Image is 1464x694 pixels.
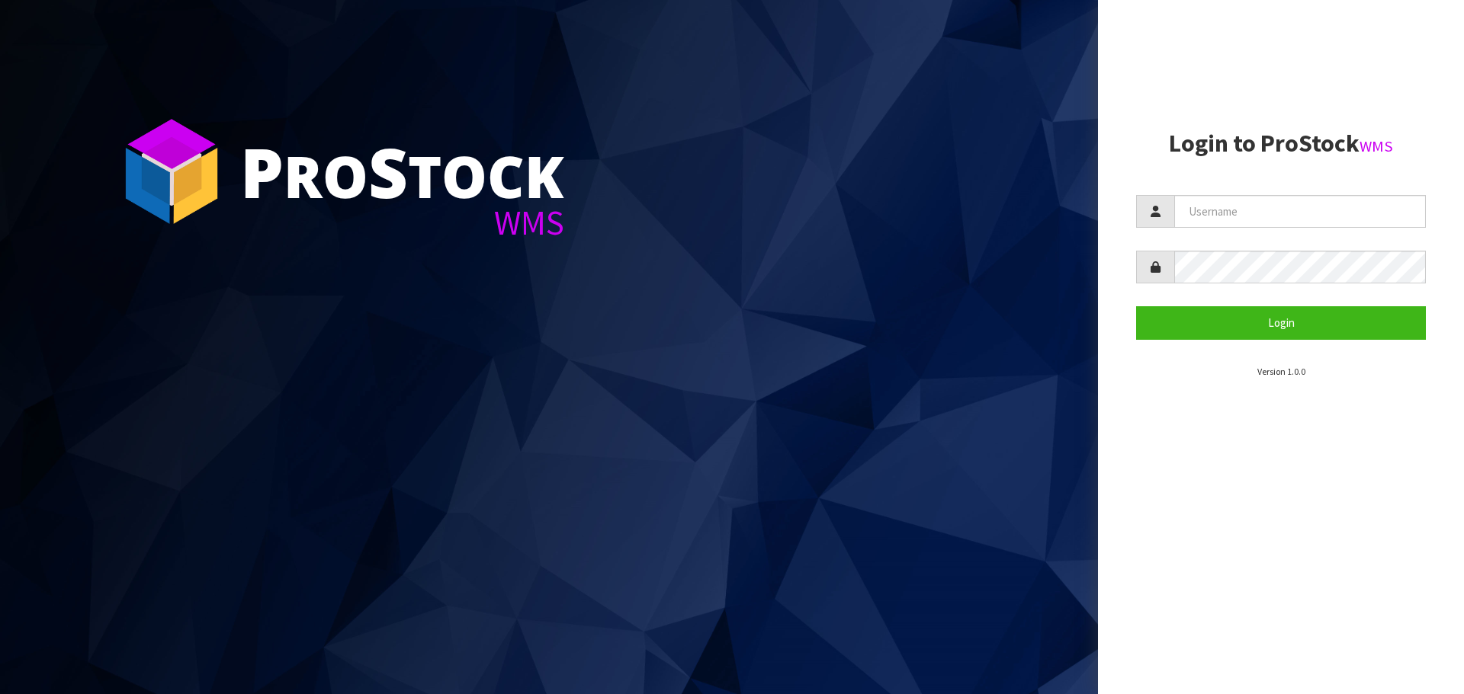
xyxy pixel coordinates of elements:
[1257,366,1305,377] small: Version 1.0.0
[240,137,564,206] div: ro tock
[240,125,284,218] span: P
[1136,130,1426,157] h2: Login to ProStock
[240,206,564,240] div: WMS
[1174,195,1426,228] input: Username
[1136,306,1426,339] button: Login
[114,114,229,229] img: ProStock Cube
[368,125,408,218] span: S
[1360,136,1393,156] small: WMS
